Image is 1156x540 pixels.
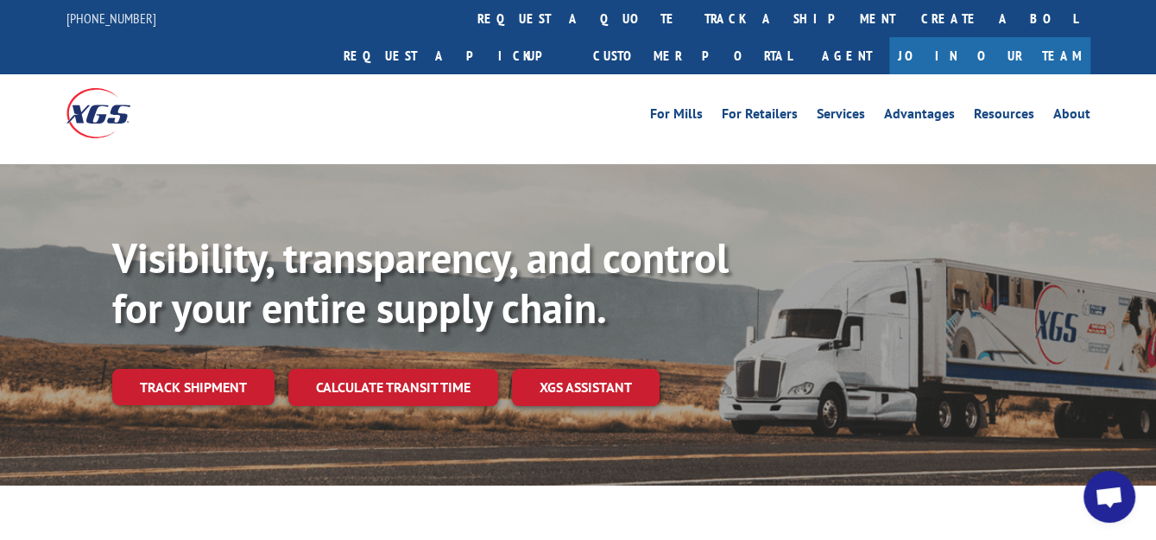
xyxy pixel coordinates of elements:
a: Request a pickup [331,37,580,74]
a: Advantages [884,107,955,126]
a: Calculate transit time [288,369,498,406]
a: Customer Portal [580,37,805,74]
a: XGS ASSISTANT [512,369,660,406]
a: For Mills [650,107,703,126]
a: Resources [974,107,1034,126]
div: Open chat [1083,471,1135,523]
a: Track shipment [112,369,275,405]
a: Services [817,107,865,126]
a: [PHONE_NUMBER] [66,10,156,27]
a: Join Our Team [889,37,1090,74]
a: For Retailers [722,107,798,126]
a: Agent [805,37,889,74]
a: About [1053,107,1090,126]
b: Visibility, transparency, and control for your entire supply chain. [112,231,729,334]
